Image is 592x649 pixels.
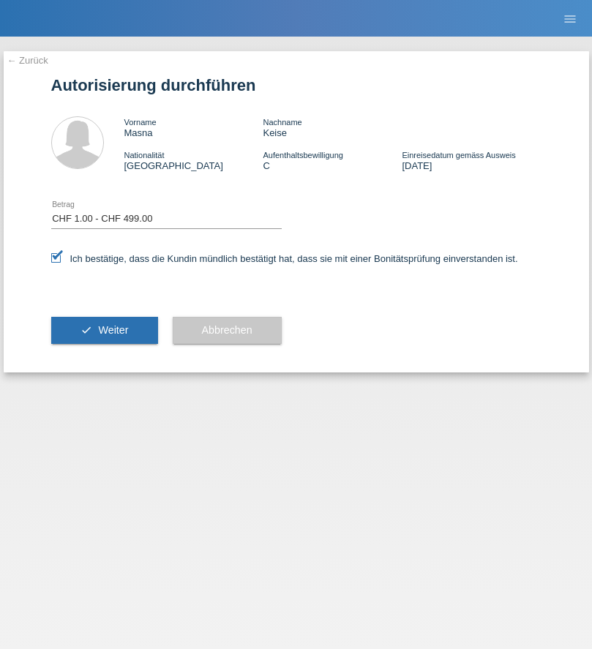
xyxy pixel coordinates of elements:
span: Nachname [263,118,301,127]
a: ← Zurück [7,55,48,66]
span: Aufenthaltsbewilligung [263,151,342,160]
div: Keise [263,116,402,138]
div: Masna [124,116,263,138]
span: Vorname [124,118,157,127]
div: C [263,149,402,171]
h1: Autorisierung durchführen [51,76,542,94]
button: check Weiter [51,317,158,345]
button: Abbrechen [173,317,282,345]
a: menu [555,14,585,23]
span: Einreisedatum gemäss Ausweis [402,151,515,160]
i: menu [563,12,577,26]
span: Nationalität [124,151,165,160]
div: [GEOGRAPHIC_DATA] [124,149,263,171]
i: check [80,324,92,336]
span: Weiter [98,324,128,336]
div: [DATE] [402,149,541,171]
span: Abbrechen [202,324,252,336]
label: Ich bestätige, dass die Kundin mündlich bestätigt hat, dass sie mit einer Bonitätsprüfung einvers... [51,253,518,264]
